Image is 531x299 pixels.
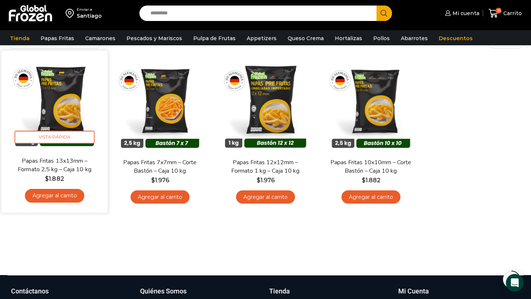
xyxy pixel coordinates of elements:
[451,10,479,17] span: Mi cuenta
[362,177,365,184] span: $
[443,6,479,21] a: Mi cuenta
[81,31,119,45] a: Camarones
[223,158,308,175] a: Papas Fritas 12x12mm – Formato 1 kg – Caja 10 kg
[257,177,275,184] bdi: 1.976
[77,7,102,12] div: Enviar a
[140,286,187,296] h3: Quiénes Somos
[502,10,522,17] span: Carrito
[506,274,524,292] div: Open Intercom Messenger
[269,286,290,296] h3: Tienda
[151,177,155,184] span: $
[45,175,49,182] span: $
[236,190,295,204] a: Agregar al carrito: “Papas Fritas 12x12mm - Formato 1 kg - Caja 10 kg”
[496,8,502,14] span: 15
[12,156,97,174] a: Papas Fritas 13x13mm – Formato 2,5 kg – Caja 10 kg
[151,177,169,184] bdi: 1.976
[487,5,524,22] a: 15 Carrito
[25,189,84,203] a: Agregar al carrito: “Papas Fritas 13x13mm - Formato 2,5 kg - Caja 10 kg”
[123,31,186,45] a: Pescados y Mariscos
[77,12,102,20] div: Santiago
[362,177,381,184] bdi: 1.882
[6,31,33,45] a: Tienda
[257,177,260,184] span: $
[45,175,64,182] bdi: 1.882
[243,31,280,45] a: Appetizers
[66,7,77,20] img: address-field-icon.svg
[37,31,78,45] a: Papas Fritas
[284,31,327,45] a: Queso Crema
[369,31,393,45] a: Pollos
[435,31,476,45] a: Descuentos
[118,158,202,175] a: Papas Fritas 7x7mm – Corte Bastón – Caja 10 kg
[15,131,95,144] span: Vista Rápida
[190,31,239,45] a: Pulpa de Frutas
[131,190,190,204] a: Agregar al carrito: “Papas Fritas 7x7mm - Corte Bastón - Caja 10 kg”
[11,286,49,296] h3: Contáctanos
[398,286,429,296] h3: Mi Cuenta
[341,190,400,204] a: Agregar al carrito: “Papas Fritas 10x10mm - Corte Bastón - Caja 10 kg”
[397,31,431,45] a: Abarrotes
[331,31,366,45] a: Hortalizas
[329,158,413,175] a: Papas Fritas 10x10mm – Corte Bastón – Caja 10 kg
[376,6,392,21] button: Search button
